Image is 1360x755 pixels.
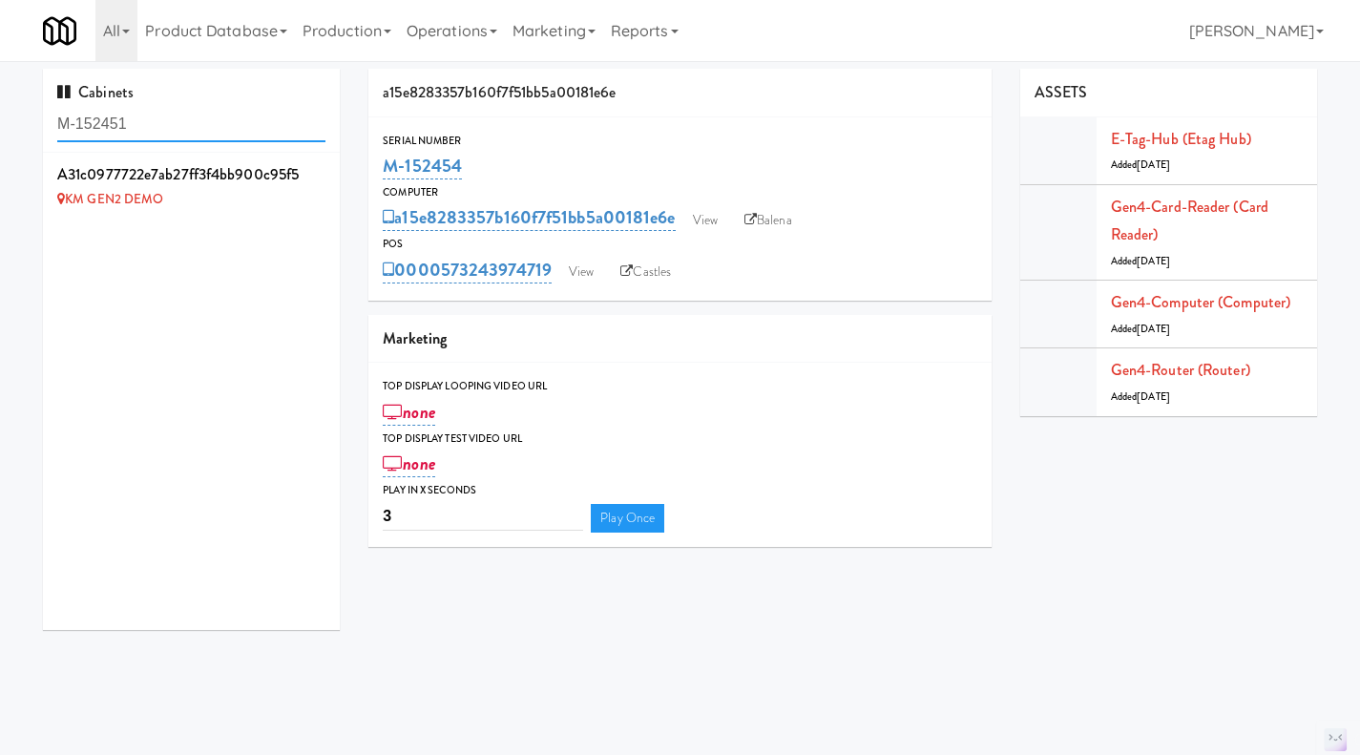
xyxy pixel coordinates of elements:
[383,327,447,349] span: Marketing
[683,206,727,235] a: View
[383,257,552,283] a: 0000573243974719
[383,132,977,151] div: Serial Number
[383,235,977,254] div: POS
[57,190,163,208] a: KM GEN2 DEMO
[383,399,435,426] a: none
[383,481,977,500] div: Play in X seconds
[57,107,325,142] input: Search cabinets
[611,258,680,286] a: Castles
[1137,322,1170,336] span: [DATE]
[1111,291,1290,313] a: Gen4-computer (Computer)
[383,153,462,179] a: M-152454
[1137,254,1170,268] span: [DATE]
[383,451,435,477] a: none
[1111,128,1251,150] a: E-tag-hub (Etag Hub)
[383,430,977,449] div: Top Display Test Video Url
[43,14,76,48] img: Micromart
[1111,389,1170,404] span: Added
[57,160,325,189] div: a31c0977722e7ab27ff3f4bb900c95f5
[1111,196,1268,246] a: Gen4-card-reader (Card Reader)
[1111,157,1170,172] span: Added
[591,504,664,533] a: Play Once
[383,204,675,231] a: a15e8283357b160f7f51bb5a00181e6e
[368,69,992,117] div: a15e8283357b160f7f51bb5a00181e6e
[383,377,977,396] div: Top Display Looping Video Url
[1137,157,1170,172] span: [DATE]
[1111,359,1250,381] a: Gen4-router (Router)
[1137,389,1170,404] span: [DATE]
[1035,81,1088,103] span: ASSETS
[57,81,134,103] span: Cabinets
[1111,322,1170,336] span: Added
[735,206,802,235] a: Balena
[383,183,977,202] div: Computer
[1111,254,1170,268] span: Added
[559,258,603,286] a: View
[43,153,340,220] li: a31c0977722e7ab27ff3f4bb900c95f5 KM GEN2 DEMO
